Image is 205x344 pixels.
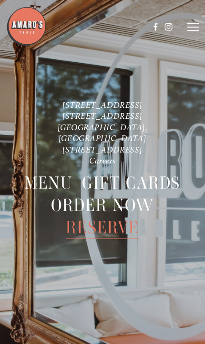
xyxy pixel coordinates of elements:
span: Menu [25,172,73,194]
img: Amaro's Table [6,6,47,47]
span: Gift Cards [82,172,180,194]
a: Gift Cards [82,172,180,194]
a: [STREET_ADDRESS] [62,144,143,154]
a: Menu [25,172,73,194]
a: [STREET_ADDRESS] [GEOGRAPHIC_DATA], [GEOGRAPHIC_DATA] [58,111,150,143]
a: Careers [89,155,116,165]
a: Reserve [66,217,139,239]
span: Order Now [51,194,154,217]
a: Order Now [51,194,154,216]
a: [STREET_ADDRESS] [62,100,143,110]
